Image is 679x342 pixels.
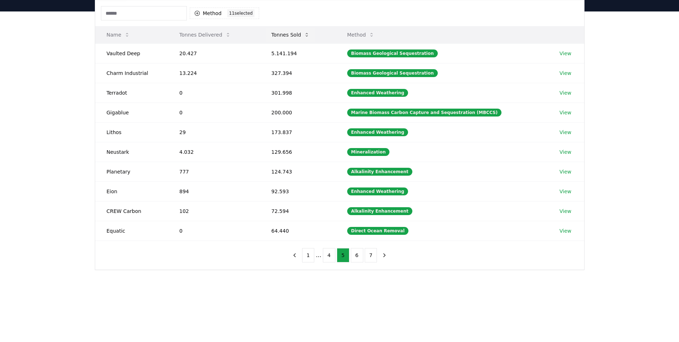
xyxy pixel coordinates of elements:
td: 64.440 [260,221,336,241]
button: next page [378,248,391,262]
a: View [559,129,571,136]
button: Tonnes Sold [266,28,315,42]
td: Vaulted Deep [95,43,168,63]
a: View [559,188,571,195]
div: Alkalinity Enhancement [347,207,412,215]
a: View [559,109,571,116]
button: 5 [337,248,349,262]
td: 173.837 [260,122,336,142]
div: 11 selected [227,9,254,17]
div: Biomass Geological Sequestration [347,69,438,77]
button: 6 [351,248,363,262]
div: Alkalinity Enhancement [347,168,412,176]
div: Enhanced Weathering [347,187,408,195]
td: 0 [168,83,260,103]
td: Charm Industrial [95,63,168,83]
div: Mineralization [347,148,390,156]
button: Tonnes Delivered [174,28,237,42]
li: ... [316,251,321,260]
a: View [559,89,571,96]
td: 0 [168,103,260,122]
a: View [559,168,571,175]
td: Gigablue [95,103,168,122]
button: 4 [323,248,335,262]
td: 92.593 [260,181,336,201]
a: View [559,208,571,215]
button: 1 [302,248,315,262]
button: Method11selected [190,8,259,19]
div: Direct Ocean Removal [347,227,409,235]
div: Enhanced Weathering [347,128,408,136]
td: 102 [168,201,260,221]
td: 72.594 [260,201,336,221]
a: View [559,70,571,77]
td: 5.141.194 [260,43,336,63]
td: Planetary [95,162,168,181]
td: 20.427 [168,43,260,63]
td: 327.394 [260,63,336,83]
td: Neustark [95,142,168,162]
td: 200.000 [260,103,336,122]
a: View [559,148,571,156]
button: Name [101,28,136,42]
a: View [559,50,571,57]
td: 777 [168,162,260,181]
button: previous page [288,248,301,262]
td: 124.743 [260,162,336,181]
a: View [559,227,571,234]
td: 29 [168,122,260,142]
div: Enhanced Weathering [347,89,408,97]
div: Biomass Geological Sequestration [347,49,438,57]
td: Terradot [95,83,168,103]
td: 129.656 [260,142,336,162]
td: 301.998 [260,83,336,103]
td: Equatic [95,221,168,241]
td: CREW Carbon [95,201,168,221]
td: Lithos [95,122,168,142]
td: 4.032 [168,142,260,162]
div: Marine Biomass Carbon Capture and Sequestration (MBCCS) [347,109,502,117]
td: 894 [168,181,260,201]
button: Method [341,28,380,42]
button: 7 [365,248,377,262]
td: Eion [95,181,168,201]
td: 13.224 [168,63,260,83]
td: 0 [168,221,260,241]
